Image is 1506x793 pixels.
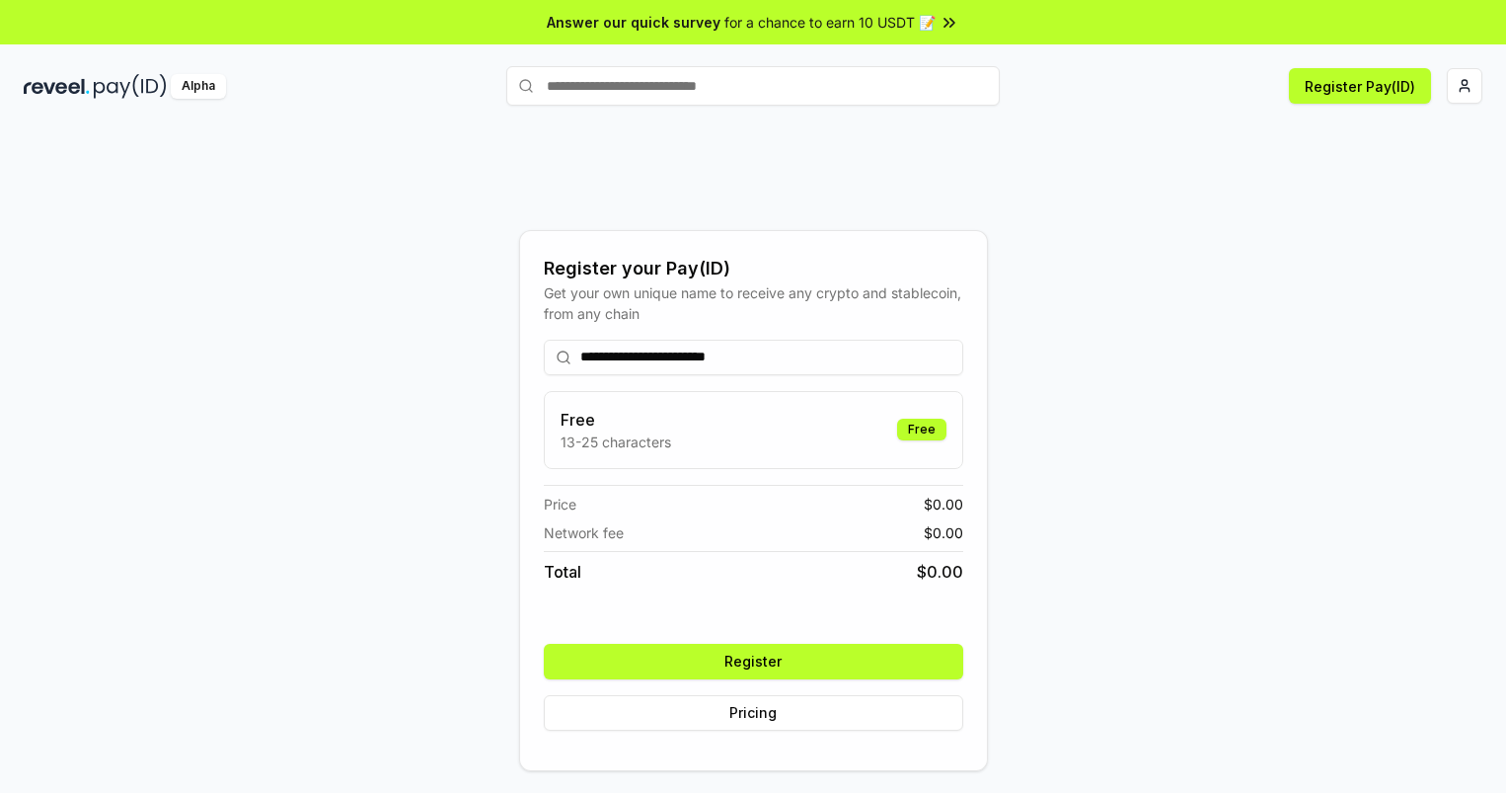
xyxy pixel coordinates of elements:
[544,522,624,543] span: Network fee
[544,494,576,515] span: Price
[544,695,963,731] button: Pricing
[917,560,963,584] span: $ 0.00
[171,74,226,99] div: Alpha
[544,644,963,679] button: Register
[924,494,963,515] span: $ 0.00
[561,408,671,432] h3: Free
[1289,68,1431,104] button: Register Pay(ID)
[561,432,671,452] p: 13-25 characters
[897,419,946,440] div: Free
[924,522,963,543] span: $ 0.00
[544,282,963,324] div: Get your own unique name to receive any crypto and stablecoin, from any chain
[544,255,963,282] div: Register your Pay(ID)
[547,12,720,33] span: Answer our quick survey
[724,12,936,33] span: for a chance to earn 10 USDT 📝
[544,560,581,584] span: Total
[24,74,90,99] img: reveel_dark
[94,74,167,99] img: pay_id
